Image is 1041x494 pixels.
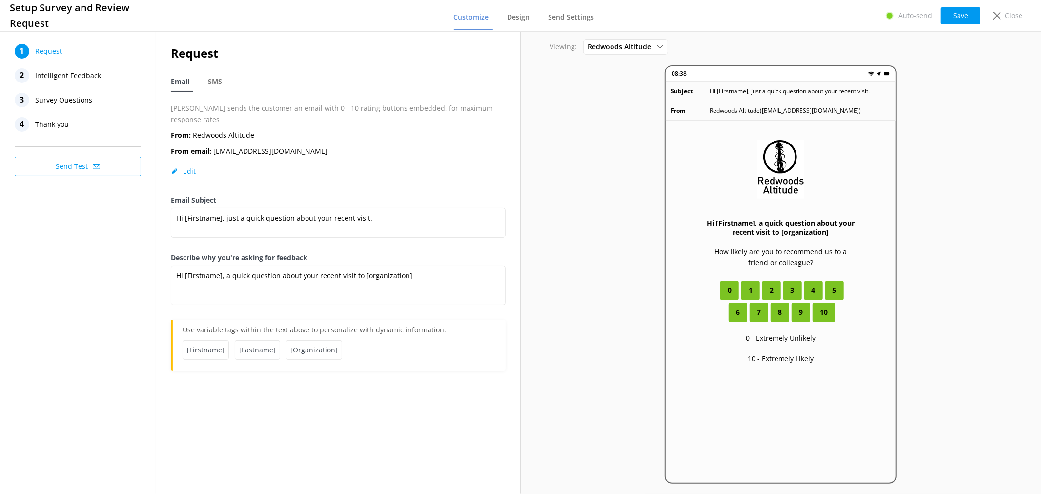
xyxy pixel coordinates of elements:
p: How likely are you to recommend us to a friend or colleague? [705,247,857,268]
textarea: Hi [Firstname], a quick question about your recent visit to [organization] [171,266,506,305]
span: 9 [799,307,803,318]
span: 1 [749,285,753,296]
p: Viewing: [550,41,577,52]
img: near-me.png [876,71,882,77]
textarea: Hi [Firstname], just a quick question about your recent visit. [171,208,506,238]
p: Use variable tags within the text above to personalize with dynamic information. [183,325,496,340]
label: Describe why you're asking for feedback [171,252,506,263]
img: battery.png [884,71,890,77]
img: 20-1625457368.jpg [757,140,804,199]
button: Edit [171,166,196,176]
p: Redwoods Altitude [171,130,254,141]
span: 5 [833,285,837,296]
p: [EMAIL_ADDRESS][DOMAIN_NAME] [171,146,327,157]
span: Customize [454,12,489,22]
span: SMS [208,77,222,86]
span: Thank you [35,117,69,132]
p: 0 - Extremely Unlikely [746,333,816,344]
p: Close [1005,10,1022,21]
span: 4 [812,285,816,296]
div: 1 [15,44,29,59]
p: [PERSON_NAME] sends the customer an email with 0 - 10 rating buttons embedded, for maximum respon... [171,103,506,125]
h2: Request [171,44,506,62]
span: Survey Questions [35,93,92,107]
button: Save [941,7,980,24]
b: From: [171,130,191,140]
span: [Firstname] [183,340,229,360]
label: Email Subject [171,195,506,206]
button: Send Test [15,157,141,176]
p: 10 - Extremely Likely [748,353,814,364]
span: Send Settings [549,12,594,22]
div: 4 [15,117,29,132]
img: wifi.png [868,71,874,77]
span: 8 [778,307,782,318]
span: 6 [736,307,740,318]
p: From [671,106,710,115]
b: From email: [171,146,211,156]
span: Email [171,77,189,86]
p: Auto-send [898,10,932,21]
span: 10 [820,307,828,318]
p: 08:38 [672,69,687,78]
span: 7 [757,307,761,318]
span: Design [508,12,530,22]
div: 2 [15,68,29,83]
span: 0 [728,285,732,296]
span: 3 [791,285,795,296]
div: 3 [15,93,29,107]
span: Redwoods Altitude [588,41,657,52]
p: Hi [Firstname], just a quick question about your recent visit. [710,86,870,96]
span: [Lastname] [235,340,280,360]
span: Request [35,44,62,59]
p: Redwoods Altitude ( [EMAIL_ADDRESS][DOMAIN_NAME] ) [710,106,861,115]
span: 2 [770,285,774,296]
span: [Organization] [286,340,342,360]
h3: Hi [Firstname], a quick question about your recent visit to [organization] [705,218,857,237]
span: Intelligent Feedback [35,68,101,83]
p: Subject [671,86,710,96]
